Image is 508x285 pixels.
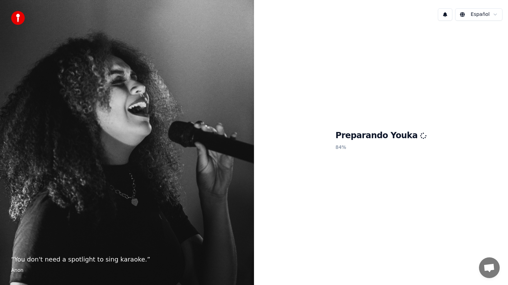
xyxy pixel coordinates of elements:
[336,141,427,154] p: 84 %
[336,130,427,141] h1: Preparando Youka
[479,257,500,278] a: Chat abierto
[11,255,243,264] p: “ You don't need a spotlight to sing karaoke. ”
[11,11,25,25] img: youka
[11,267,243,274] footer: Anon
